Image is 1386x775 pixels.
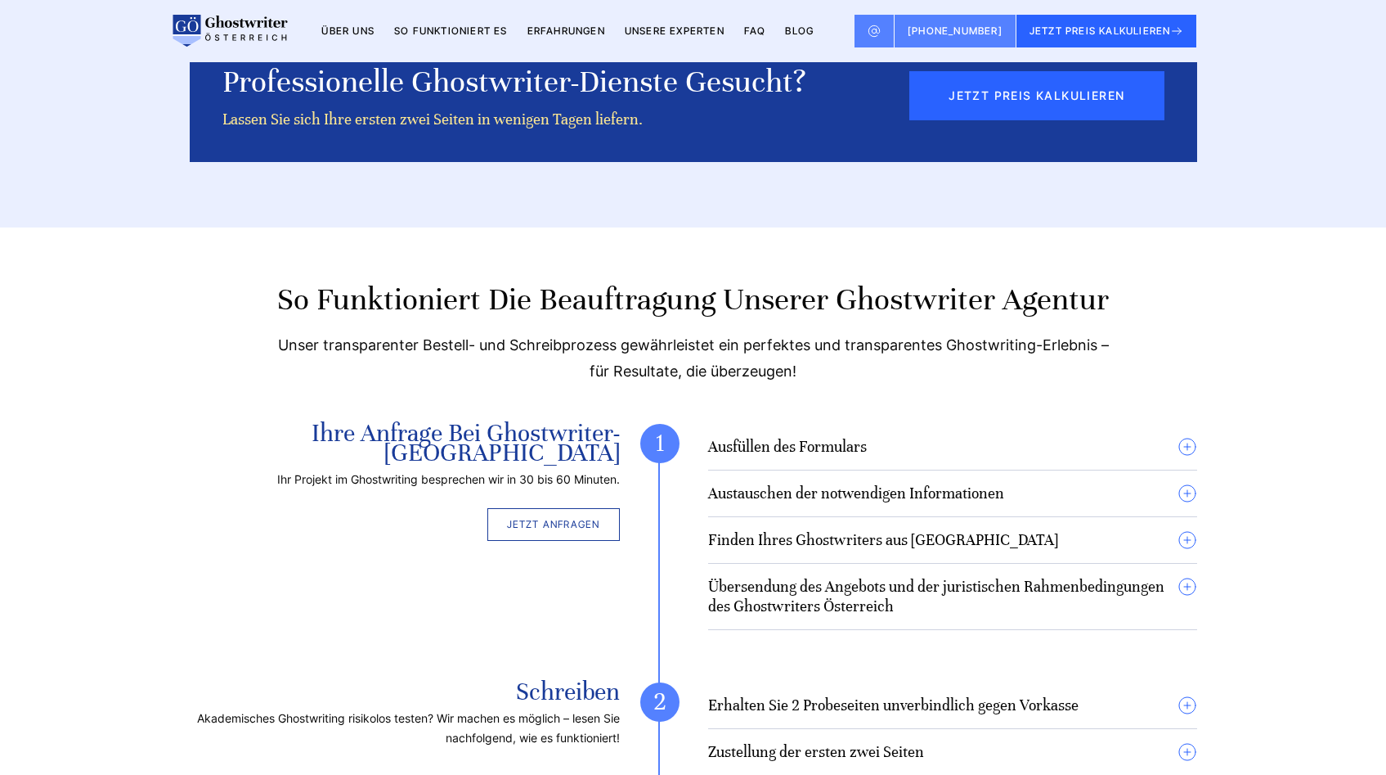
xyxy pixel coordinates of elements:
[909,71,1164,120] button: JETZT PREIS KALKULIEREN
[222,110,806,129] div: Lassen Sie sich Ihre ersten zwei Seiten in wenigen Tagen liefern.
[190,332,1197,385] div: Unser transparenter Bestell- und Schreibprozess gewährleistet ein perfektes und transparentes Gho...
[708,577,1197,616] summary: Übersendung des Angebots und der juristischen Rahmenbedingungen des Ghostwriters Österreich
[708,484,1004,503] h4: Austauschen der notwendigen Informationen
[394,25,508,37] a: So funktioniert es
[785,25,814,37] a: BLOG
[527,25,605,37] a: Erfahrungen
[708,696,1079,715] h4: Erhalten Sie 2 Probeseiten unverbindlich gegen Vorkasse
[321,25,375,37] a: Über uns
[708,742,1197,762] summary: Zustellung der ersten zwei Seiten
[868,25,881,38] img: Email
[507,518,600,530] span: Jetzt anfragen
[190,280,1197,319] h2: So funktioniert die Beauftragung unserer Ghostwriter Agentur
[222,62,806,101] div: Professionelle Ghostwriter-Dienste gesucht?
[708,530,1197,550] summary: Finden Ihres Ghostwriters aus [GEOGRAPHIC_DATA]
[190,470,620,489] p: Ihr Projekt im Ghostwriting besprechen wir in 30 bis 60 Minuten.
[895,15,1016,47] a: [PHONE_NUMBER]
[708,696,1197,715] summary: Erhalten Sie 2 Probeseiten unverbindlich gegen Vorkasse
[708,742,924,762] h4: Zustellung der ersten zwei Seiten
[708,577,1177,616] h4: Übersendung des Angebots und der juristischen Rahmenbedingungen des Ghostwriters Österreich
[708,484,1197,503] summary: Austauschen der notwendigen Informationen
[190,424,620,463] h3: Ihre Anfrage bei Ghostwriter-[GEOGRAPHIC_DATA]
[190,683,620,702] h3: Schreiben
[625,25,724,37] a: Unsere Experten
[708,530,1058,550] h4: Finden Ihres Ghostwriters aus [GEOGRAPHIC_DATA]
[190,709,620,748] p: Akademisches Ghostwriting risikolos testen? Wir machen es möglich – lesen Sie nachfolgend, wie es...
[708,437,1197,457] summary: Ausfüllen des Formulars
[744,25,766,37] a: FAQ
[170,15,288,47] img: logo wirschreiben
[908,25,1002,37] span: [PHONE_NUMBER]
[1016,15,1197,47] button: JETZT PREIS KALKULIEREN
[708,437,867,457] h4: Ausfüllen des Formulars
